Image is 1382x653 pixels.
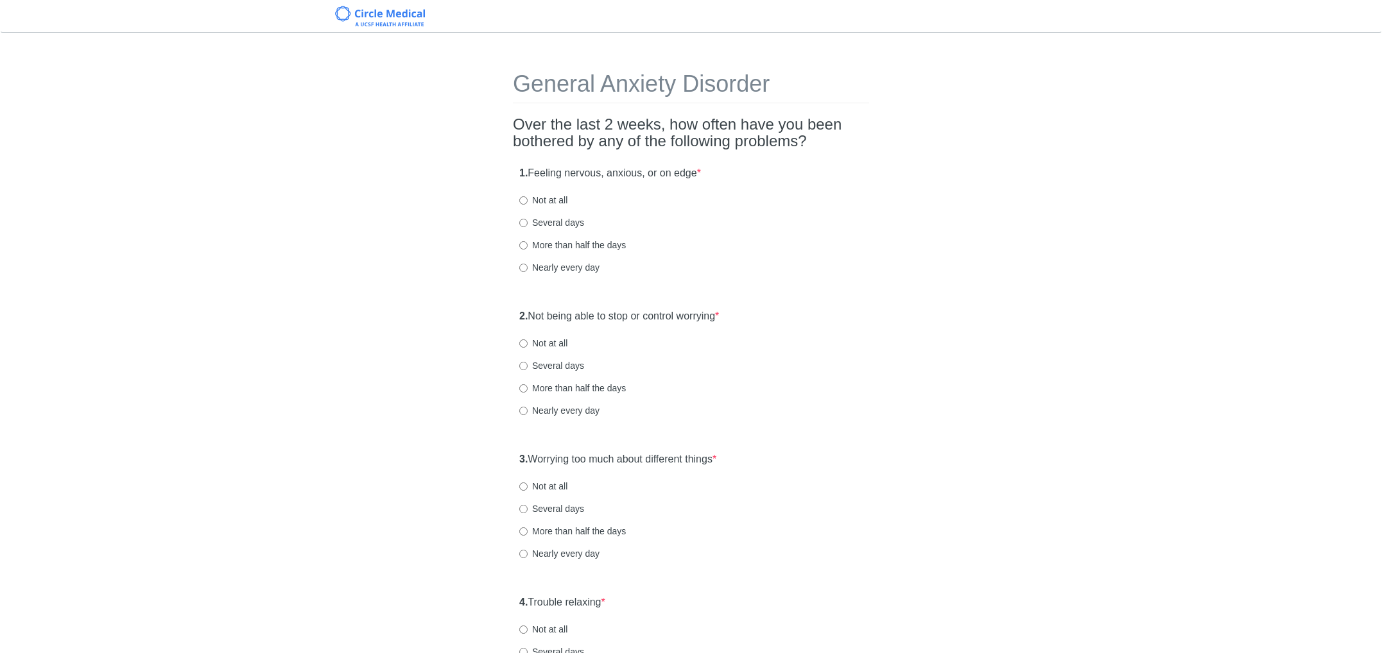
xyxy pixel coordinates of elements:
[519,339,528,348] input: Not at all
[513,116,869,150] h2: Over the last 2 weeks, how often have you been bothered by any of the following problems?
[335,6,426,26] img: Circle Medical Logo
[519,241,528,250] input: More than half the days
[519,550,528,558] input: Nearly every day
[519,362,528,370] input: Several days
[519,167,528,178] strong: 1.
[519,309,719,324] label: Not being able to stop or control worrying
[519,625,528,634] input: Not at all
[519,310,528,321] strong: 2.
[519,595,605,610] label: Trouble relaxing
[519,384,528,393] input: More than half the days
[519,527,528,536] input: More than half the days
[519,264,528,272] input: Nearly every day
[519,216,584,229] label: Several days
[519,359,584,372] label: Several days
[519,196,528,205] input: Not at all
[519,194,567,207] label: Not at all
[513,71,869,103] h1: General Anxiety Disorder
[519,597,528,607] strong: 4.
[519,407,528,415] input: Nearly every day
[519,382,626,394] label: More than half the days
[519,547,600,560] label: Nearly every day
[519,482,528,491] input: Not at all
[519,239,626,251] label: More than half the days
[519,452,716,467] label: Worrying too much about different things
[519,404,600,417] label: Nearly every day
[519,337,567,350] label: Not at all
[519,525,626,538] label: More than half the days
[519,166,701,181] label: Feeling nervous, anxious, or on edge
[519,454,528,464] strong: 3.
[519,505,528,513] input: Several days
[519,480,567,493] label: Not at all
[519,219,528,227] input: Several days
[519,261,600,274] label: Nearly every day
[519,502,584,515] label: Several days
[519,623,567,636] label: Not at all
